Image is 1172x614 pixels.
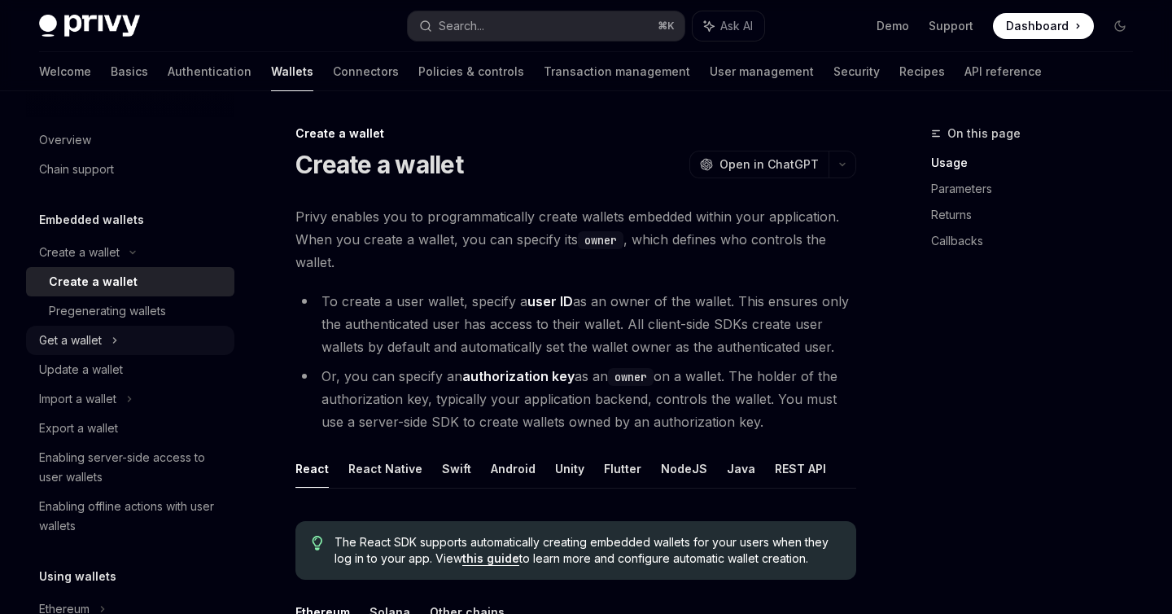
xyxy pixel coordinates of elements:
[418,52,524,91] a: Policies & controls
[1107,13,1133,39] button: Toggle dark mode
[947,124,1021,143] span: On this page
[168,52,251,91] a: Authentication
[295,450,329,488] button: React
[439,16,484,36] div: Search...
[964,52,1042,91] a: API reference
[719,156,819,173] span: Open in ChatGPT
[26,296,234,326] a: Pregenerating wallets
[26,155,234,184] a: Chain support
[931,228,1146,254] a: Callbacks
[39,419,118,438] div: Export a wallet
[710,52,814,91] a: User management
[899,52,945,91] a: Recipes
[929,18,973,34] a: Support
[49,301,166,321] div: Pregenerating wallets
[39,130,91,150] div: Overview
[555,450,584,488] button: Unity
[295,150,463,179] h1: Create a wallet
[26,125,234,155] a: Overview
[39,567,116,586] h5: Using wallets
[312,536,323,550] svg: Tip
[689,151,829,178] button: Open in ChatGPT
[49,272,138,292] div: Create a wallet
[295,205,856,274] span: Privy enables you to programmatically create wallets embedded within your application. When you c...
[333,52,399,91] a: Connectors
[693,11,764,41] button: Ask AI
[544,52,690,91] a: Transaction management
[39,448,225,487] div: Enabling server-side access to user wallets
[39,497,225,536] div: Enabling offline actions with user wallets
[26,267,234,296] a: Create a wallet
[931,202,1146,228] a: Returns
[993,13,1094,39] a: Dashboard
[408,11,684,41] button: Search...⌘K
[608,368,654,386] code: owner
[527,293,573,309] strong: user ID
[720,18,753,34] span: Ask AI
[39,331,102,350] div: Get a wallet
[658,20,675,33] span: ⌘ K
[877,18,909,34] a: Demo
[26,492,234,541] a: Enabling offline actions with user wallets
[578,231,623,249] code: owner
[295,365,856,433] li: Or, you can specify an as an on a wallet. The holder of the authorization key, typically your app...
[335,534,840,567] span: The React SDK supports automatically creating embedded wallets for your users when they log in to...
[604,450,641,488] button: Flutter
[491,450,536,488] button: Android
[462,368,575,384] strong: authorization key
[39,243,120,262] div: Create a wallet
[1006,18,1069,34] span: Dashboard
[39,52,91,91] a: Welcome
[462,551,519,566] a: this guide
[26,355,234,384] a: Update a wallet
[26,414,234,443] a: Export a wallet
[39,389,116,409] div: Import a wallet
[39,160,114,179] div: Chain support
[39,210,144,230] h5: Embedded wallets
[39,360,123,379] div: Update a wallet
[775,450,826,488] button: REST API
[271,52,313,91] a: Wallets
[442,450,471,488] button: Swift
[111,52,148,91] a: Basics
[26,443,234,492] a: Enabling server-side access to user wallets
[931,176,1146,202] a: Parameters
[295,125,856,142] div: Create a wallet
[931,150,1146,176] a: Usage
[661,450,707,488] button: NodeJS
[295,290,856,358] li: To create a user wallet, specify a as an owner of the wallet. This ensures only the authenticated...
[727,450,755,488] button: Java
[348,450,422,488] button: React Native
[39,15,140,37] img: dark logo
[833,52,880,91] a: Security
